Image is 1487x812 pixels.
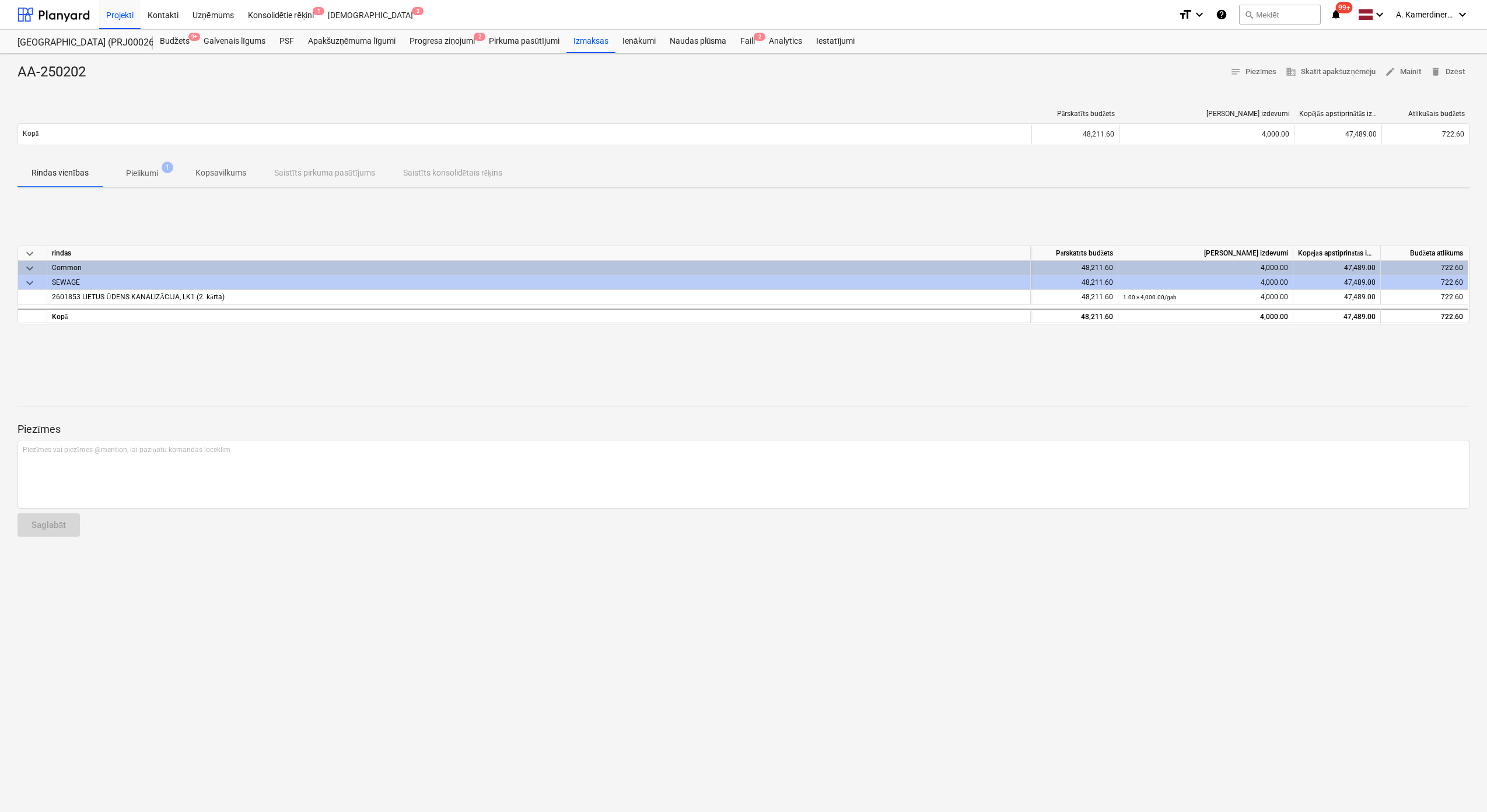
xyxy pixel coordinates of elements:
span: 2 [754,33,765,41]
div: 4,000.00 [1123,290,1288,304]
div: 47,489.00 [1293,275,1381,290]
div: Pārskatīts budžets [1031,246,1118,261]
a: Budžets9+ [153,30,197,53]
div: Pārskatīts budžets [1037,110,1115,118]
div: 4,000.00 [1123,261,1288,275]
button: Skatīt apakšuzņēmēju [1281,63,1380,81]
button: Meklēt [1239,5,1321,24]
div: Progresa ziņojumi [403,30,482,53]
a: Apakšuzņēmuma līgumi [301,30,403,53]
p: Piezīmes [18,422,1469,436]
div: 4,000.00 [1123,275,1288,290]
span: 2601853 LIETUS ŪDENS KANALIZĀCIJA, LK1 (2. kārta) [52,293,225,301]
div: Kopā [47,309,1031,323]
span: keyboard_arrow_down [23,276,37,290]
div: Atlikušais budžets [1387,110,1465,118]
div: [PERSON_NAME] izdevumi [1124,110,1290,118]
div: rindas [47,246,1031,261]
a: Galvenais līgums [197,30,272,53]
small: 1.00 × 4,000.00 / gab [1123,294,1177,300]
a: Analytics [762,30,809,53]
span: edit [1385,66,1395,77]
span: keyboard_arrow_down [23,261,37,275]
span: Dzēst [1430,65,1465,79]
div: Budžeta atlikums [1381,246,1468,261]
a: Ienākumi [615,30,663,53]
span: keyboard_arrow_down [23,247,37,261]
div: 722.60 [1381,275,1468,290]
div: 47,489.00 [1293,261,1381,275]
div: Kopējās apstiprinātās izmaksas [1293,246,1381,261]
button: Mainīt [1380,63,1426,81]
span: search [1244,10,1254,19]
span: 722.60 [1442,130,1464,138]
div: Budžets [153,30,197,53]
i: format_size [1178,8,1192,22]
i: keyboard_arrow_down [1455,8,1469,22]
i: keyboard_arrow_down [1373,8,1387,22]
span: notes [1230,66,1241,77]
a: Progresa ziņojumi2 [403,30,482,53]
span: delete [1430,66,1441,77]
i: keyboard_arrow_down [1192,8,1206,22]
span: 722.60 [1441,293,1463,301]
div: 722.60 [1381,309,1468,323]
span: 1 [313,7,324,15]
a: Izmaksas [566,30,615,53]
span: 47,489.00 [1344,293,1376,301]
span: 99+ [1336,2,1353,13]
span: Piezīmes [1230,65,1277,79]
div: [GEOGRAPHIC_DATA] (PRJ0002627, K-1 un K-2(2.kārta) 2601960 [18,37,139,49]
div: 48,211.60 [1031,261,1118,275]
div: 48,211.60 [1031,125,1119,143]
iframe: Chat Widget [1429,756,1487,812]
span: Mainīt [1385,65,1421,79]
div: 4,000.00 [1123,310,1288,324]
div: SEWAGE [52,275,1026,289]
span: 3 [412,7,424,15]
div: 722.60 [1381,261,1468,275]
p: Kopsavilkums [195,167,246,179]
p: Kopā [23,129,39,139]
span: 9+ [188,33,200,41]
button: Dzēst [1426,63,1469,81]
a: Naudas plūsma [663,30,734,53]
i: notifications [1330,8,1342,22]
span: Skatīt apakšuzņēmēju [1286,65,1376,79]
div: 48,211.60 [1031,309,1118,323]
span: A. Kamerdinerovs [1396,10,1454,19]
button: Piezīmes [1226,63,1282,81]
div: [PERSON_NAME] izdevumi [1118,246,1293,261]
span: 2 [474,33,485,41]
div: 4,000.00 [1124,130,1289,138]
i: Zināšanu pamats [1216,8,1227,22]
a: Pirkuma pasūtījumi [482,30,566,53]
div: Kopējās apstiprinātās izmaksas [1299,110,1377,118]
a: Iestatījumi [809,30,862,53]
a: PSF [272,30,301,53]
div: 47,489.00 [1294,125,1381,143]
div: AA-250202 [18,63,95,82]
span: 1 [162,162,173,173]
p: Pielikumi [126,167,158,180]
div: Common [52,261,1026,275]
div: 48,211.60 [1031,290,1118,304]
a: Faili2 [733,30,762,53]
span: business [1286,66,1296,77]
p: Rindas vienības [32,167,89,179]
div: 47,489.00 [1293,309,1381,323]
div: Faili [733,30,762,53]
div: 48,211.60 [1031,275,1118,290]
